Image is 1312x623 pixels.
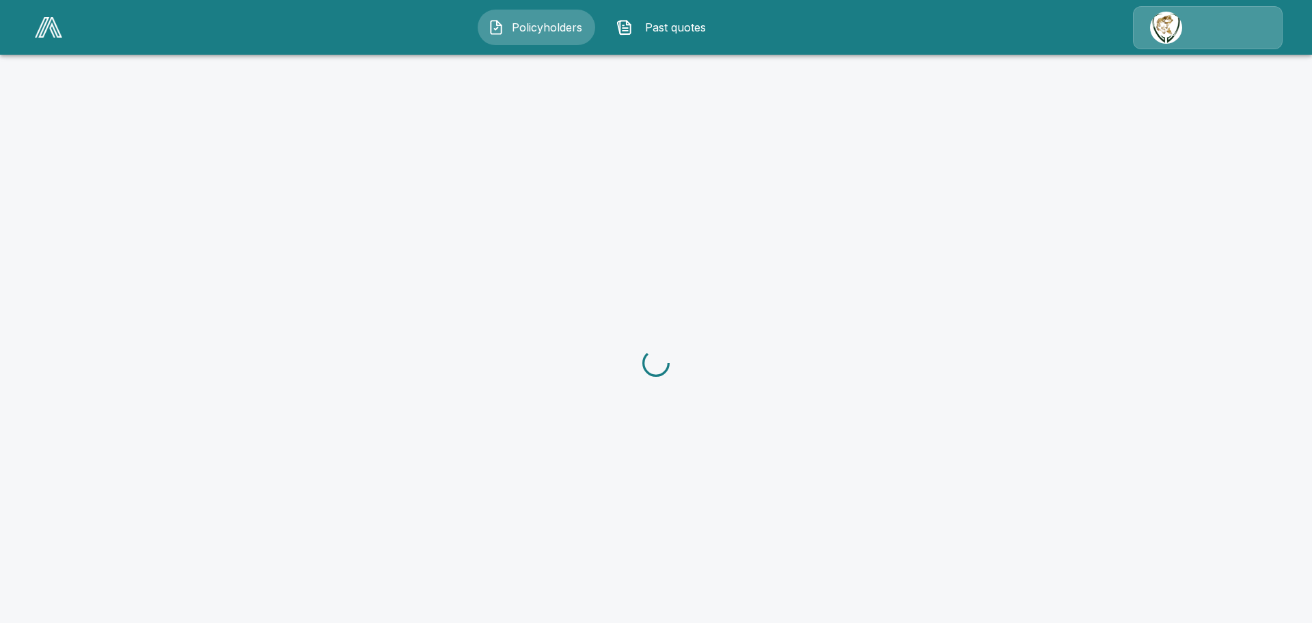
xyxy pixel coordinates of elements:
[510,19,585,36] span: Policyholders
[478,10,595,45] button: Policyholders IconPolicyholders
[35,17,62,38] img: AA Logo
[606,10,724,45] button: Past quotes IconPast quotes
[616,19,633,36] img: Past quotes Icon
[488,19,504,36] img: Policyholders Icon
[638,19,713,36] span: Past quotes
